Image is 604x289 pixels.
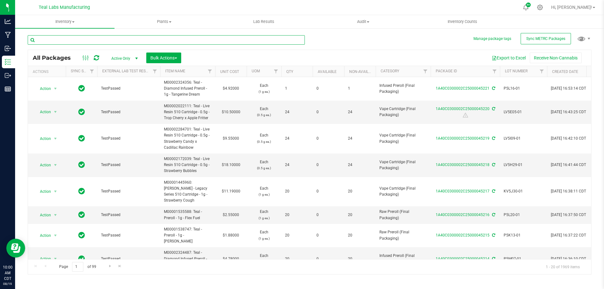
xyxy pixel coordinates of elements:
a: Filter [205,66,215,77]
span: Vape Cartridge (Final Packaging) [379,159,427,171]
span: TestPassed [101,232,156,238]
a: Lab Results [214,15,313,28]
a: Sync Status [71,69,95,73]
span: M00001445960: [PERSON_NAME] - Legacy Series 510 Cartridge - 1g - Strawberry Cough [164,180,211,204]
span: In Sync [78,84,85,93]
span: TestPassed [101,136,156,142]
span: In Sync [78,134,85,143]
a: 1A40C0300002C25000045216 [436,213,489,217]
span: Inventory [15,19,115,25]
td: $1.88000 [215,224,247,247]
span: select [52,108,59,116]
p: 08/19 [3,281,12,286]
span: Each [250,83,277,95]
span: [DATE] 16:37:50 CDT [551,212,586,218]
span: LV5I09-01 [504,136,543,142]
a: Filter [489,66,500,77]
span: 0 [316,109,340,115]
span: 24 [285,136,309,142]
a: Non-Available [349,69,377,74]
span: 24 [285,162,309,168]
a: Package ID [436,69,457,73]
span: In Sync [78,254,85,263]
span: TestPassed [101,256,156,262]
a: Filter [150,66,160,77]
a: 1A40C0300002C25000045221 [436,86,489,91]
p: (1 g ea.) [250,89,277,95]
td: $11.19000 [215,177,247,207]
span: P5L20-01 [504,212,543,218]
span: Inventory Counts [439,19,486,25]
span: Sync from Compliance System [491,189,495,193]
span: P5L16-01 [504,86,543,92]
span: 24 [348,162,372,168]
span: Each [250,253,277,265]
span: TestPassed [101,188,156,194]
a: External Lab Test Result [102,69,152,73]
span: 24 [348,136,372,142]
span: 20 [348,256,372,262]
span: Action [34,187,51,196]
a: Filter [87,66,97,77]
span: Action [34,211,51,220]
span: [DATE] 16:38:11 CDT [551,188,586,194]
span: Action [34,231,51,240]
span: 0 [316,232,340,238]
span: Sync from Compliance System [491,163,495,167]
span: 9+ [527,4,530,6]
td: $4.78000 [215,247,247,271]
span: Vape Cartridge (Final Packaging) [379,132,427,144]
a: 1A40C0300002C25000045219 [436,136,489,141]
p: (0.5 g ea.) [250,112,277,118]
span: P5K13-01 [504,232,543,238]
a: Filter [537,66,547,77]
span: M00002284701: Teal - Live Resin 510 Cartridge - 0.5g - Strawberry Candy x Cadillac Rainbow [164,126,211,151]
span: Bulk Actions [150,55,177,60]
td: $2.55000 [215,206,247,224]
button: Export to Excel [488,53,530,63]
span: 24 [285,109,309,115]
td: $10.50000 [215,101,247,124]
span: Sync from Compliance System [491,213,495,217]
span: 20 [285,188,309,194]
div: Actions [33,69,63,74]
span: 1 [285,86,309,92]
a: 1A40C0300002C25000045214 [436,257,489,261]
span: [DATE] 16:37:22 CDT [551,232,586,238]
span: Plants [115,19,214,25]
a: Item Name [165,69,185,73]
span: In Sync [78,108,85,116]
span: Each [250,209,277,221]
td: $4.92000 [215,77,247,101]
span: Hi, [PERSON_NAME]! [551,5,592,10]
span: select [52,231,59,240]
p: (0.5 g ea.) [250,165,277,171]
a: Unit Cost [220,69,239,74]
span: [DATE] 16:43:25 CDT [551,109,586,115]
a: 1A40C0300002C25000045218 [436,163,489,167]
span: select [52,84,59,93]
a: Available [318,69,337,74]
a: Category [381,69,399,73]
span: Vape Cartridge (Final Packaging) [379,106,427,118]
p: (0.5 g ea.) [250,139,277,145]
inline-svg: Outbound [5,72,11,79]
span: select [52,134,59,143]
span: 20 [348,212,372,218]
span: [DATE] 16:42:10 CDT [551,136,586,142]
span: Action [34,134,51,143]
input: 1 [72,262,83,272]
span: M00002324356: Teal - Diamond Infused Preroll - 1g - Tangerine Dream [164,80,211,98]
span: 0 [316,86,340,92]
span: M00001535588: Teal - Preroll - 1g - Flex Fuel [164,209,211,221]
span: Sync from Compliance System [491,107,495,111]
a: Filter [420,66,431,77]
span: Sync from Compliance System [491,257,495,261]
p: (1 g ea.) [250,236,277,242]
span: TestPassed [101,212,156,218]
a: Filter [271,66,281,77]
span: 1 - 20 of 1969 items [541,262,585,271]
button: Bulk Actions [146,53,181,63]
p: 10:00 AM CDT [3,264,12,281]
span: Teal Labs Manufacturing [39,5,90,10]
